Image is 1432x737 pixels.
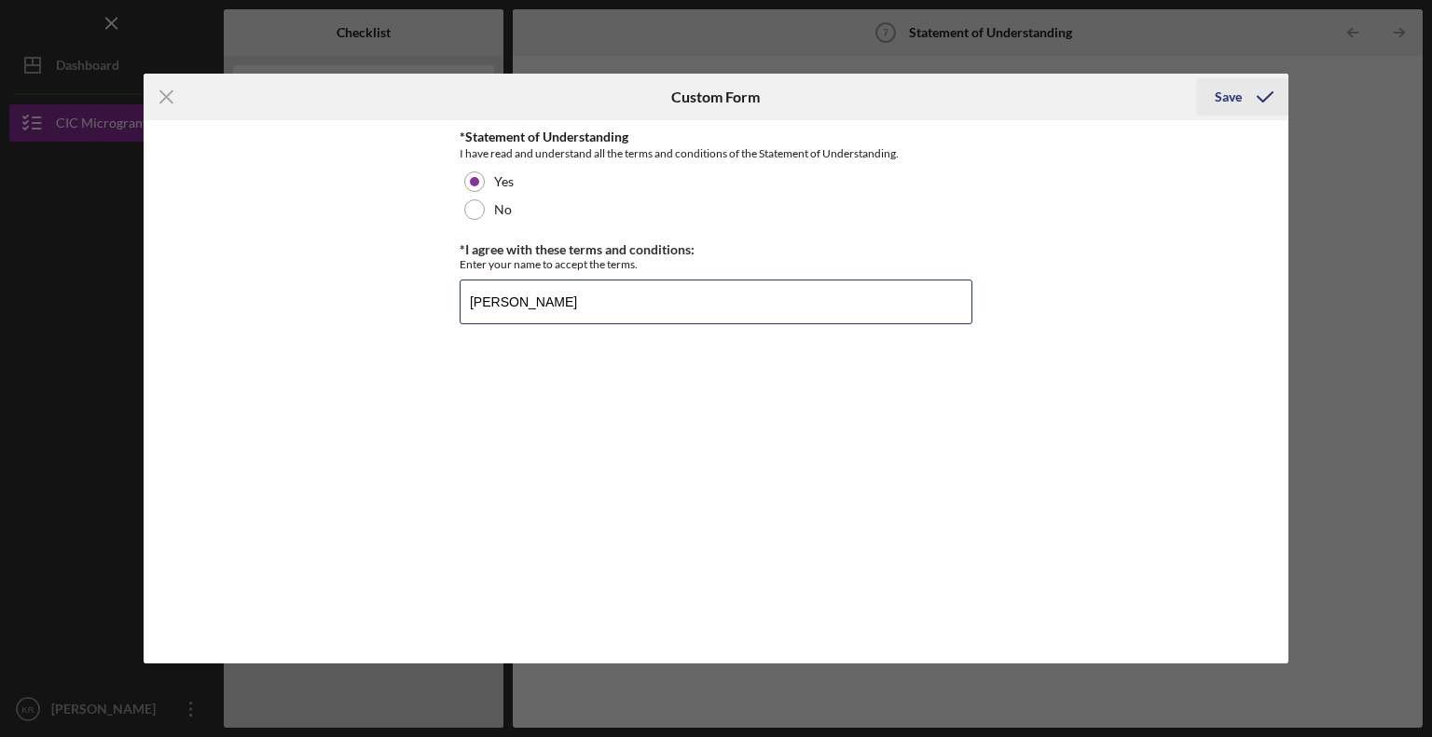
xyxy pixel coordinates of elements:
[460,241,695,257] label: *I agree with these terms and conditions:
[460,144,972,163] div: I have read and understand all the terms and conditions of the Statement of Understanding.
[1196,78,1288,116] button: Save
[1215,78,1242,116] div: Save
[494,174,514,189] label: Yes
[460,257,972,271] div: Enter your name to accept the terms.
[494,202,512,217] label: No
[671,89,760,105] h6: Custom Form
[460,130,972,144] div: *Statement of Understanding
